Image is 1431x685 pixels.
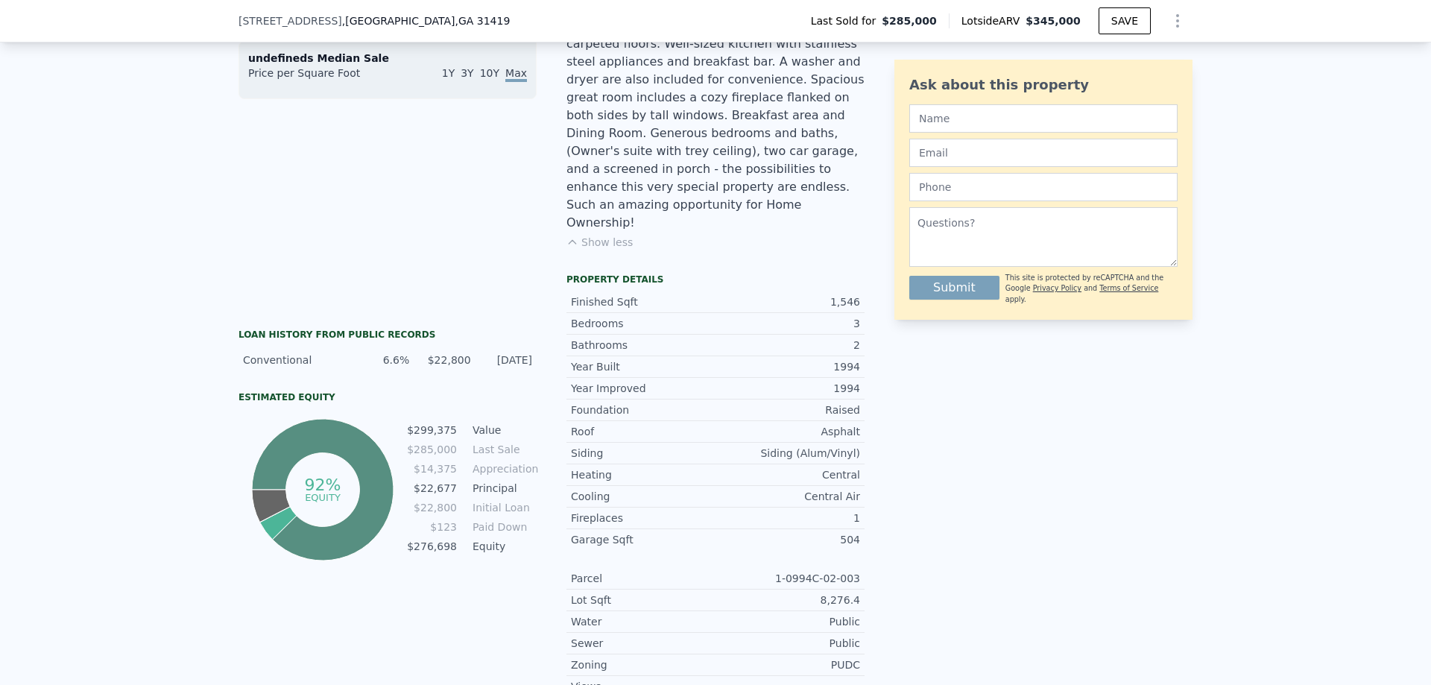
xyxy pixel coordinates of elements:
td: $22,677 [406,480,458,496]
td: Paid Down [470,519,537,535]
a: Terms of Service [1099,284,1158,292]
td: Principal [470,480,537,496]
div: Conventional [243,353,348,367]
div: 1-0994C-02-003 [715,571,860,586]
td: Last Sale [470,441,537,458]
td: $299,375 [406,422,458,438]
td: $276,698 [406,538,458,555]
input: Name [909,104,1178,133]
button: Submit [909,276,999,300]
div: Estimated Equity [238,391,537,403]
td: Equity [470,538,537,555]
td: $14,375 [406,461,458,477]
td: Initial Loan [470,499,537,516]
td: Value [470,422,537,438]
input: Phone [909,173,1178,201]
div: Parcel [571,571,715,586]
button: Show less [566,235,633,250]
span: 1Y [442,67,455,79]
div: Bedrooms [571,316,715,331]
div: Siding [571,446,715,461]
span: 3Y [461,67,473,79]
div: [DATE] [480,353,532,367]
input: Email [909,139,1178,167]
div: $22,800 [418,353,470,367]
div: Sewer [571,636,715,651]
div: Zoning [571,657,715,672]
td: $285,000 [406,441,458,458]
div: 1,546 [715,294,860,309]
div: This site is protected by reCAPTCHA and the Google and apply. [1005,273,1178,305]
div: Loan history from public records [238,329,537,341]
div: 504 [715,532,860,547]
span: , [GEOGRAPHIC_DATA] [342,13,511,28]
div: Public [715,614,860,629]
div: Garage Sqft [571,532,715,547]
div: 2 [715,338,860,353]
div: Siding (Alum/Vinyl) [715,446,860,461]
div: Central Air [715,489,860,504]
div: Foundation [571,403,715,417]
div: undefineds Median Sale [248,51,527,66]
span: Max [505,67,527,82]
div: Fireplaces [571,511,715,525]
div: 6.6% [357,353,409,367]
div: PUDC [715,657,860,672]
span: Last Sold for [811,13,882,28]
div: Heating [571,467,715,482]
div: 1 [715,511,860,525]
button: SAVE [1099,7,1151,34]
td: Appreciation [470,461,537,477]
div: Property details [566,274,865,285]
div: Cooling [571,489,715,504]
tspan: 92% [304,476,341,494]
div: Year Improved [571,381,715,396]
div: Public [715,636,860,651]
span: $285,000 [882,13,937,28]
div: 3 [715,316,860,331]
span: , GA 31419 [455,15,510,27]
div: 1994 [715,359,860,374]
div: Central [715,467,860,482]
button: Show Options [1163,6,1192,36]
td: $123 [406,519,458,535]
div: Water [571,614,715,629]
div: Year Built [571,359,715,374]
div: 8,276.4 [715,593,860,607]
div: 1994 [715,381,860,396]
div: Bathrooms [571,338,715,353]
div: Finished Sqft [571,294,715,309]
div: Ask about this property [909,75,1178,95]
span: $345,000 [1026,15,1081,27]
div: Roof [571,424,715,439]
div: Price per Square Foot [248,66,388,89]
a: Privacy Policy [1033,284,1081,292]
div: Asphalt [715,424,860,439]
div: Raised [715,403,860,417]
span: Lotside ARV [961,13,1026,28]
span: [STREET_ADDRESS] [238,13,342,28]
div: Lot Sqft [571,593,715,607]
span: 10Y [480,67,499,79]
tspan: equity [305,491,341,502]
td: $22,800 [406,499,458,516]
